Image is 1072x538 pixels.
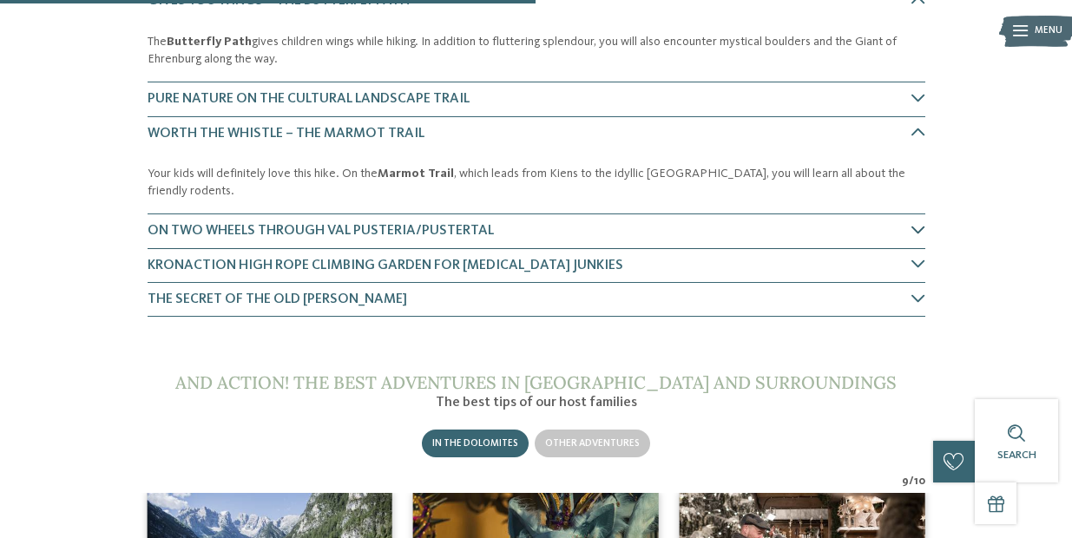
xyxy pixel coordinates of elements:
span: In the Dolomites [432,438,518,449]
span: / [909,474,914,489]
span: 10 [914,474,925,489]
span: Search [997,449,1036,461]
p: The gives children wings while hiking. In addition to fluttering splendour, you will also encount... [148,33,925,68]
span: The best tips of our host families [436,396,637,410]
p: Your kids will definitely love this hike. On the , which leads from Kiens to the idyllic [GEOGRAP... [148,165,925,200]
span: Other adventures [545,438,640,449]
span: Pure nature on the Cultural Landscape Trail [148,92,470,106]
span: KronAction high rope climbing garden for [MEDICAL_DATA] junkies [148,259,623,272]
strong: Butterfly Path [167,36,252,48]
span: 9 [902,474,909,489]
span: The secret of the old [PERSON_NAME] [148,292,407,306]
strong: Marmot Trail [378,167,454,180]
span: Worth the whistle – the Marmot Trail [148,127,424,141]
span: And action! The best adventures in [GEOGRAPHIC_DATA] and surroundings [175,371,897,393]
span: On two wheels through Val Pusteria/Pustertal [148,224,494,238]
